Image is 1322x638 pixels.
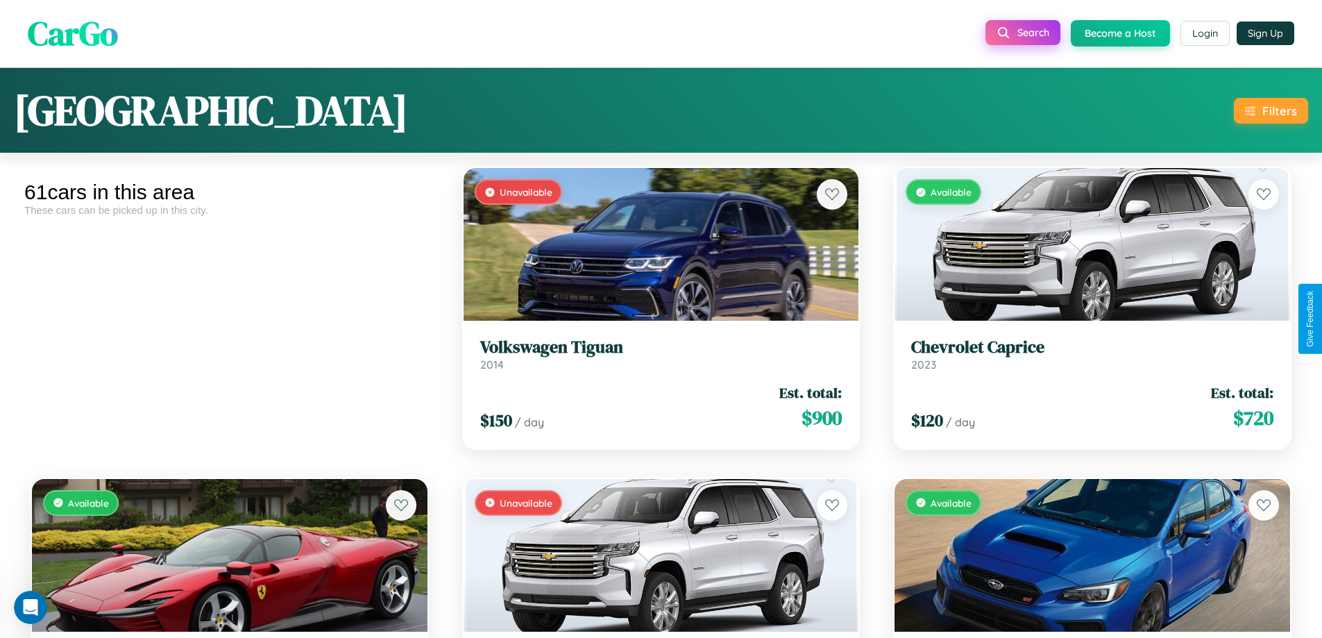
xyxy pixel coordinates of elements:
[1211,383,1273,403] span: Est. total:
[911,337,1273,371] a: Chevrolet Caprice2023
[946,415,975,429] span: / day
[14,591,47,624] iframe: Intercom live chat
[1017,26,1049,39] span: Search
[68,497,109,509] span: Available
[931,497,972,509] span: Available
[1305,291,1315,347] div: Give Feedback
[931,186,972,198] span: Available
[1234,98,1308,124] button: Filters
[14,82,408,139] h1: [GEOGRAPHIC_DATA]
[1233,404,1273,432] span: $ 720
[480,409,512,432] span: $ 150
[500,186,552,198] span: Unavailable
[802,404,842,432] span: $ 900
[28,10,118,56] span: CarGo
[779,383,842,403] span: Est. total:
[24,181,435,204] div: 61 cars in this area
[1237,22,1294,45] button: Sign Up
[500,497,552,509] span: Unavailable
[1180,21,1230,46] button: Login
[1071,20,1170,47] button: Become a Host
[1262,103,1297,118] div: Filters
[911,337,1273,358] h3: Chevrolet Caprice
[24,204,435,216] div: These cars can be picked up in this city.
[985,20,1060,45] button: Search
[911,358,936,371] span: 2023
[480,337,842,371] a: Volkswagen Tiguan2014
[480,337,842,358] h3: Volkswagen Tiguan
[515,415,544,429] span: / day
[911,409,943,432] span: $ 120
[480,358,504,371] span: 2014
